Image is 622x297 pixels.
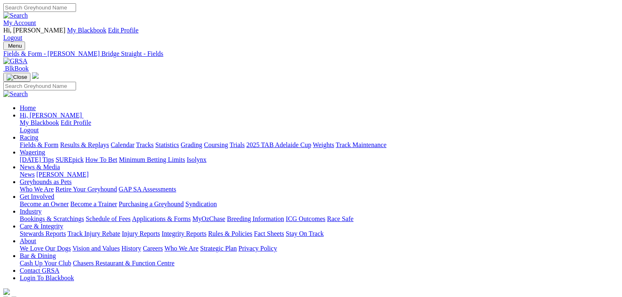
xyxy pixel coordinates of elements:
[143,245,163,252] a: Careers
[3,58,28,65] img: GRSA
[20,252,56,259] a: Bar & Dining
[254,230,284,237] a: Fact Sheets
[286,215,325,222] a: ICG Outcomes
[313,141,334,148] a: Weights
[3,90,28,98] img: Search
[36,171,88,178] a: [PERSON_NAME]
[164,245,199,252] a: Who We Are
[60,141,109,148] a: Results & Replays
[162,230,206,237] a: Integrity Reports
[20,112,83,119] a: Hi, [PERSON_NAME]
[20,178,72,185] a: Greyhounds as Pets
[3,288,10,295] img: logo-grsa-white.png
[20,149,45,156] a: Wagering
[20,230,619,237] div: Care & Integrity
[72,245,120,252] a: Vision and Values
[132,215,191,222] a: Applications & Forms
[32,72,39,79] img: logo-grsa-white.png
[20,141,58,148] a: Fields & Form
[20,156,54,163] a: [DATE] Tips
[20,163,60,170] a: News & Media
[20,230,66,237] a: Stewards Reports
[246,141,311,148] a: 2025 TAB Adelaide Cup
[192,215,225,222] a: MyOzChase
[20,186,54,193] a: Who We Are
[20,215,619,223] div: Industry
[208,230,252,237] a: Rules & Policies
[20,260,71,267] a: Cash Up Your Club
[108,27,139,34] a: Edit Profile
[111,141,134,148] a: Calendar
[3,73,30,82] button: Toggle navigation
[3,65,29,72] a: BlkBook
[286,230,324,237] a: Stay On Track
[238,245,277,252] a: Privacy Policy
[3,82,76,90] input: Search
[20,119,619,134] div: Hi, [PERSON_NAME]
[20,112,82,119] span: Hi, [PERSON_NAME]
[187,156,206,163] a: Isolynx
[227,215,284,222] a: Breeding Information
[20,260,619,267] div: Bar & Dining
[67,27,106,34] a: My Blackbook
[3,12,28,19] img: Search
[336,141,386,148] a: Track Maintenance
[20,200,69,207] a: Become an Owner
[55,156,83,163] a: SUREpick
[20,171,35,178] a: News
[20,134,38,141] a: Racing
[3,41,25,50] button: Toggle navigation
[20,200,619,208] div: Get Involved
[181,141,202,148] a: Grading
[86,215,130,222] a: Schedule of Fees
[229,141,245,148] a: Trials
[3,19,36,26] a: My Account
[3,50,619,58] a: Fields & Form - [PERSON_NAME] Bridge Straight - Fields
[20,223,63,230] a: Care & Integrity
[5,65,29,72] span: BlkBook
[121,245,141,252] a: History
[7,74,27,81] img: Close
[20,237,36,244] a: About
[61,119,91,126] a: Edit Profile
[3,34,22,41] a: Logout
[20,193,54,200] a: Get Involved
[20,171,619,178] div: News & Media
[155,141,179,148] a: Statistics
[67,230,120,237] a: Track Injury Rebate
[3,27,65,34] span: Hi, [PERSON_NAME]
[20,215,84,222] a: Bookings & Scratchings
[20,186,619,193] div: Greyhounds as Pets
[119,200,184,207] a: Purchasing a Greyhound
[20,141,619,149] div: Racing
[3,3,76,12] input: Search
[200,245,237,252] a: Strategic Plan
[185,200,217,207] a: Syndication
[8,43,22,49] span: Menu
[327,215,353,222] a: Race Safe
[20,127,39,134] a: Logout
[3,27,619,41] div: My Account
[204,141,228,148] a: Coursing
[136,141,154,148] a: Tracks
[20,119,59,126] a: My Blackbook
[20,245,619,252] div: About
[20,274,74,281] a: Login To Blackbook
[55,186,117,193] a: Retire Your Greyhound
[20,245,71,252] a: We Love Our Dogs
[70,200,117,207] a: Become a Trainer
[20,267,59,274] a: Contact GRSA
[20,156,619,163] div: Wagering
[20,208,42,215] a: Industry
[73,260,174,267] a: Chasers Restaurant & Function Centre
[119,156,185,163] a: Minimum Betting Limits
[86,156,118,163] a: How To Bet
[122,230,160,237] a: Injury Reports
[119,186,176,193] a: GAP SA Assessments
[20,104,36,111] a: Home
